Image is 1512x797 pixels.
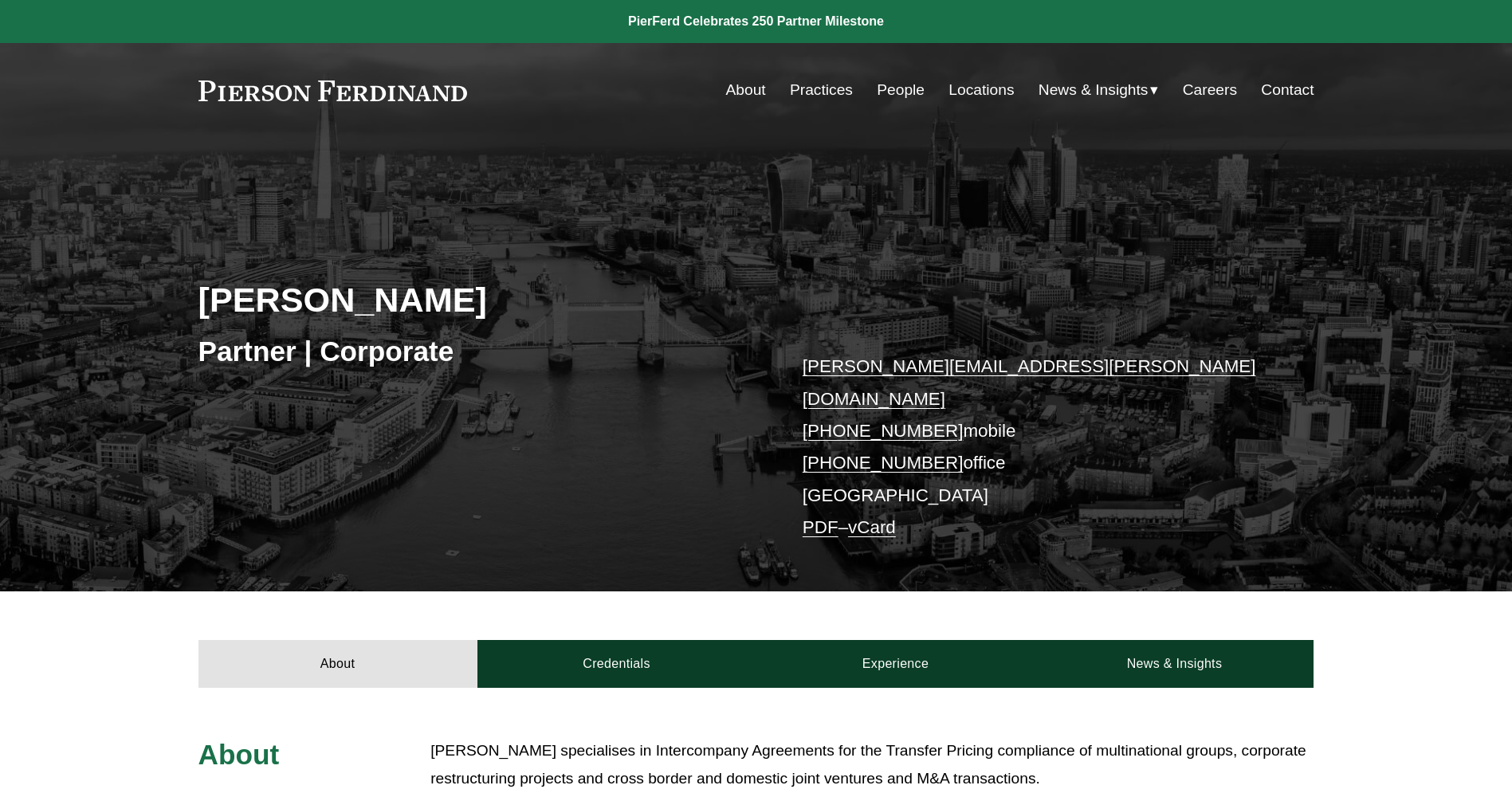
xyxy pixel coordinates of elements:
[430,737,1314,792] p: [PERSON_NAME] specialises in Intercompany Agreements for the Transfer Pricing compliance of multi...
[848,517,896,537] a: vCard
[803,453,964,473] a: [PHONE_NUMBER]
[198,334,756,369] h3: Partner | Corporate
[803,421,964,441] a: [PHONE_NUMBER]
[1039,75,1159,105] a: folder dropdown
[803,356,1256,408] a: [PERSON_NAME][EMAIL_ADDRESS][PERSON_NAME][DOMAIN_NAME]
[198,739,280,770] span: About
[477,640,756,688] a: Credentials
[198,640,477,688] a: About
[877,75,925,105] a: People
[1261,75,1314,105] a: Contact
[948,75,1014,105] a: Locations
[756,640,1035,688] a: Experience
[803,351,1267,544] p: mobile office [GEOGRAPHIC_DATA] –
[726,75,766,105] a: About
[1183,75,1237,105] a: Careers
[790,75,853,105] a: Practices
[1035,640,1314,688] a: News & Insights
[803,517,838,537] a: PDF
[1039,77,1149,104] span: News & Insights
[198,279,756,320] h2: [PERSON_NAME]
